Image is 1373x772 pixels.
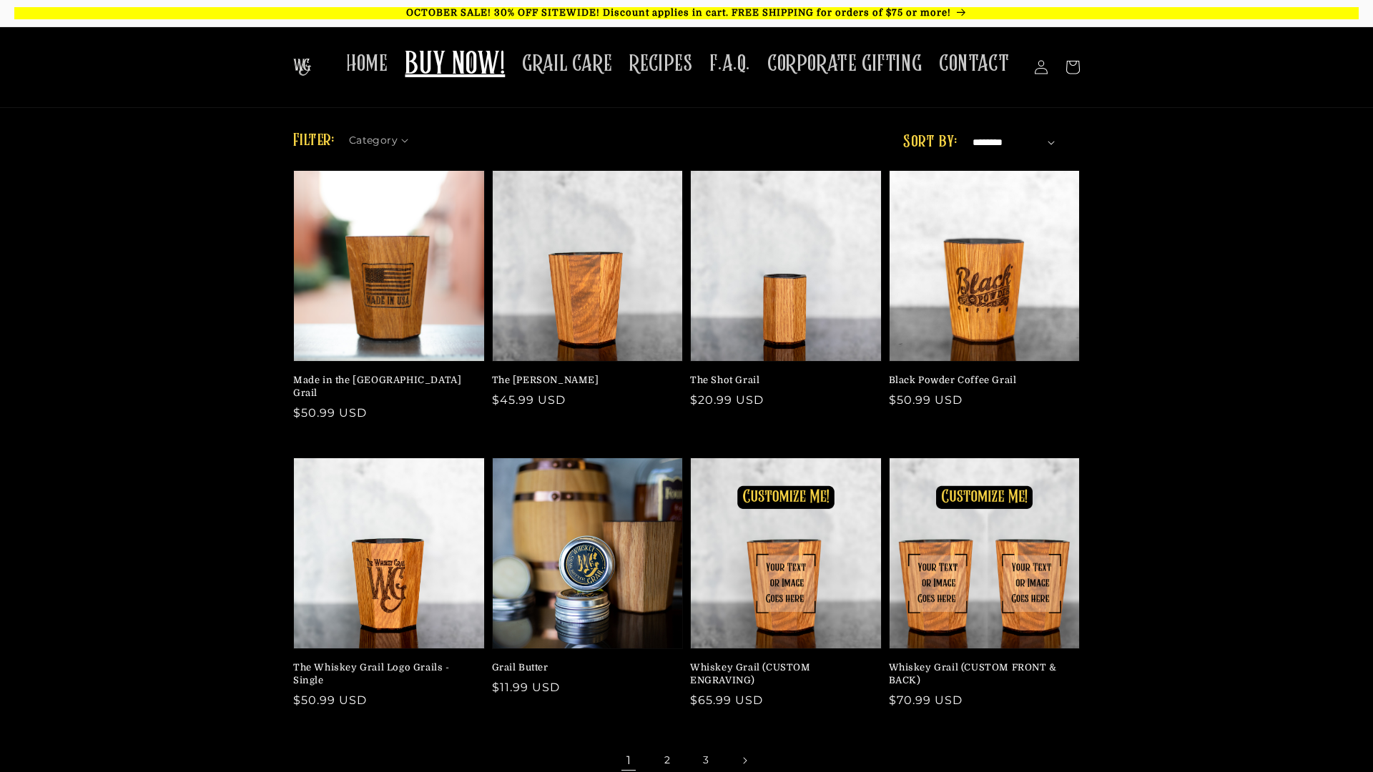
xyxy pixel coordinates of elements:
[349,133,398,148] span: Category
[293,128,335,154] h2: Filter:
[492,374,675,387] a: The [PERSON_NAME]
[629,50,692,78] span: RECIPES
[903,134,957,151] label: Sort by:
[889,661,1072,687] a: Whiskey Grail (CUSTOM FRONT & BACK)
[513,41,621,86] a: GRAIL CARE
[405,46,505,85] span: BUY NOW!
[492,661,675,674] a: Grail Butter
[889,374,1072,387] a: Black Powder Coffee Grail
[930,41,1018,86] a: CONTACT
[293,59,311,76] img: The Whiskey Grail
[701,41,759,86] a: F.A.Q.
[939,50,1009,78] span: CONTACT
[338,41,396,86] a: HOME
[349,129,418,144] summary: Category
[14,7,1359,19] p: OCTOBER SALE! 30% OFF SITEWIDE! Discount applies in cart. FREE SHIPPING for orders of $75 or more!
[759,41,930,86] a: CORPORATE GIFTING
[293,374,476,400] a: Made in the [GEOGRAPHIC_DATA] Grail
[621,41,701,86] a: RECIPES
[396,37,513,94] a: BUY NOW!
[690,374,873,387] a: The Shot Grail
[767,50,922,78] span: CORPORATE GIFTING
[709,50,750,78] span: F.A.Q.
[293,661,476,687] a: The Whiskey Grail Logo Grails - Single
[690,661,873,687] a: Whiskey Grail (CUSTOM ENGRAVING)
[346,50,388,78] span: HOME
[522,50,612,78] span: GRAIL CARE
